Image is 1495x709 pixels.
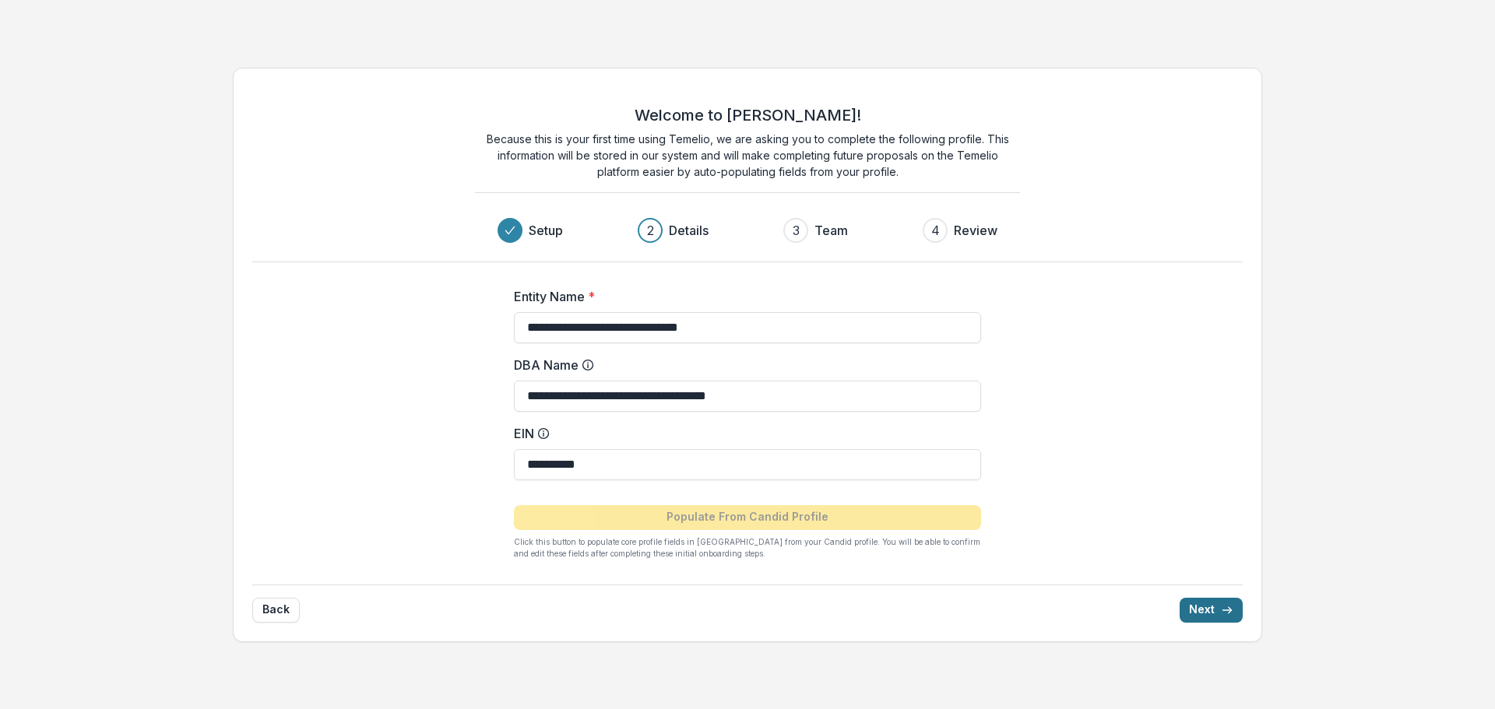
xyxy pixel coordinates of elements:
[514,287,972,306] label: Entity Name
[1180,598,1243,623] button: Next
[793,221,800,240] div: 3
[252,598,300,623] button: Back
[514,356,972,374] label: DBA Name
[954,221,997,240] h3: Review
[647,221,654,240] div: 2
[931,221,940,240] div: 4
[514,505,981,530] button: Populate From Candid Profile
[529,221,563,240] h3: Setup
[669,221,709,240] h3: Details
[514,424,972,443] label: EIN
[475,131,1020,180] p: Because this is your first time using Temelio, we are asking you to complete the following profil...
[635,106,861,125] h2: Welcome to [PERSON_NAME]!
[814,221,848,240] h3: Team
[498,218,997,243] div: Progress
[514,536,981,560] p: Click this button to populate core profile fields in [GEOGRAPHIC_DATA] from your Candid profile. ...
